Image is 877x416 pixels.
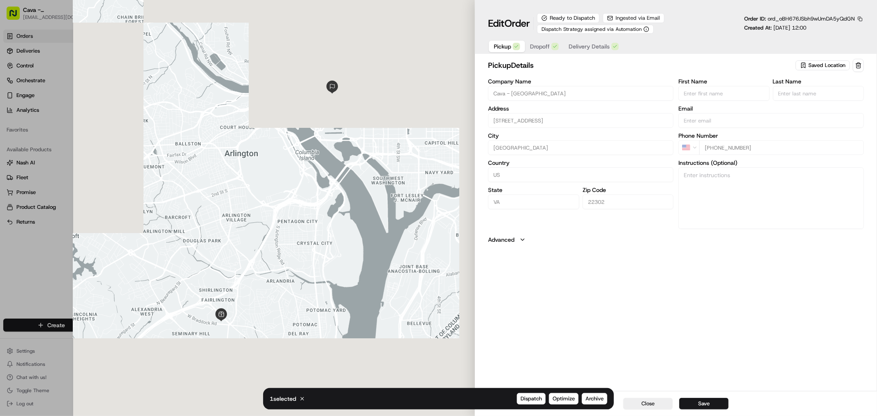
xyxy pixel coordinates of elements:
input: Enter state [488,194,579,209]
a: 💻API Documentation [66,180,135,195]
input: Enter city [488,140,673,155]
h1: Edit [488,17,530,30]
button: Ingested via Email [603,13,664,23]
div: Start new chat [37,79,135,87]
button: Save [679,398,729,409]
input: Enter email [678,113,864,128]
span: Order [504,17,530,30]
label: First Name [678,79,769,84]
input: Got a question? Start typing here... [21,53,148,62]
img: 1736555255976-a54dd68f-1ca7-489b-9aae-adbdc363a1c4 [16,128,23,134]
span: Dispatch Strategy assigned via Automation [541,26,642,32]
h2: pickup Details [488,60,794,71]
span: Knowledge Base [16,184,63,192]
span: [DATE] [72,150,89,156]
button: Saved Location [796,60,851,71]
span: [DATE] 12:00 [773,24,806,31]
p: Welcome 👋 [8,33,150,46]
span: [DATE] [74,127,91,134]
label: Last Name [773,79,864,84]
button: Dispatch Strategy assigned via Automation [537,25,654,34]
div: Past conversations [8,107,55,113]
label: Email [678,106,864,111]
label: Advanced [488,236,514,244]
img: 1736555255976-a54dd68f-1ca7-489b-9aae-adbdc363a1c4 [8,79,23,93]
span: Ingested via Email [616,14,660,22]
span: Delivery Details [569,42,610,51]
input: Enter last name [773,86,864,101]
span: Pylon [82,204,100,210]
img: Klarizel Pensader [8,120,21,133]
div: 💻 [69,185,76,191]
input: Enter country [488,167,673,182]
label: Address [488,106,673,111]
input: Enter phone number [699,140,864,155]
span: Cava Alexandria [25,150,66,156]
span: Saved Location [808,62,845,69]
label: Phone Number [678,133,864,139]
label: State [488,187,579,193]
input: 3644 King St, Alexandria, VA 22302, USA [488,113,673,128]
button: Advanced [488,236,864,244]
img: 1738778727109-b901c2ba-d612-49f7-a14d-d897ce62d23f [17,79,32,93]
input: Enter first name [678,86,769,101]
span: ord_oBH676JSbh9wUmDA5yQdGN [768,15,855,22]
p: Created At: [744,24,806,32]
span: API Documentation [78,184,132,192]
label: Instructions (Optional) [678,160,864,166]
input: Enter company name [488,86,673,101]
span: Pickup [494,42,511,51]
img: Nash [8,8,25,25]
label: Zip Code [583,187,673,193]
label: Company Name [488,79,673,84]
img: Cava Alexandria [8,142,21,155]
div: Ready to Dispatch [537,13,599,23]
span: • [67,150,70,156]
label: Country [488,160,673,166]
div: We're available if you need us! [37,87,113,93]
input: Enter zip code [583,194,673,209]
a: Powered byPylon [58,203,100,210]
span: Dropoff [530,42,550,51]
button: Close [623,398,673,409]
button: See all [127,105,150,115]
a: 📗Knowledge Base [5,180,66,195]
span: Klarizel Pensader [25,127,68,134]
div: 📗 [8,185,15,191]
button: Start new chat [140,81,150,91]
p: Order ID: [744,15,855,23]
span: • [69,127,72,134]
label: City [488,133,673,139]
